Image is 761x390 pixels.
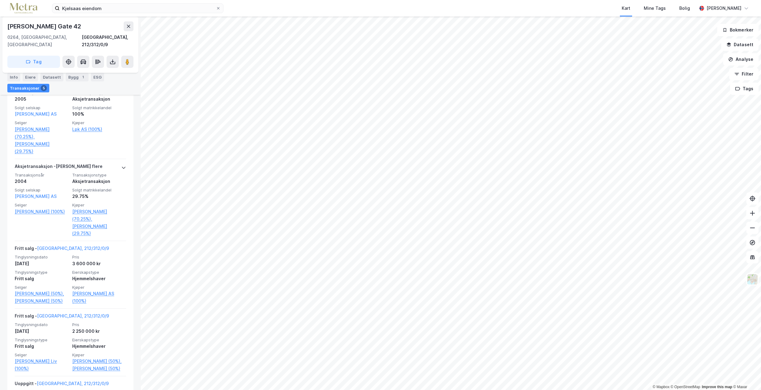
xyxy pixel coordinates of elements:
[72,285,126,290] span: Kjøper
[7,21,82,31] div: [PERSON_NAME] Gate 42
[15,194,57,199] a: [PERSON_NAME] AS
[15,202,69,208] span: Selger
[644,5,666,12] div: Mine Tags
[15,297,69,305] a: [PERSON_NAME] (50%)
[72,322,126,327] span: Pris
[80,74,86,80] div: 1
[721,39,759,51] button: Datasett
[72,110,126,118] div: 100%
[7,84,49,92] div: Transaksjoner
[37,246,109,251] a: [GEOGRAPHIC_DATA], 212/312/0/9
[15,260,69,267] div: [DATE]
[91,73,104,81] div: ESG
[15,328,69,335] div: [DATE]
[72,188,126,193] span: Solgt matrikkelandel
[15,337,69,343] span: Tinglysningstype
[72,126,126,133] a: Lpk AS (100%)
[15,178,69,185] div: 2004
[60,4,216,13] input: Søk på adresse, matrikkel, gårdeiere, leietakere eller personer
[72,328,126,335] div: 2 250 000 kr
[15,322,69,327] span: Tinglysningsdato
[15,188,69,193] span: Solgt selskap
[622,5,630,12] div: Kart
[15,95,69,103] div: 2005
[15,105,69,110] span: Solgt selskap
[717,24,759,36] button: Bokmerker
[72,270,126,275] span: Eierskapstype
[72,202,126,208] span: Kjøper
[729,68,759,80] button: Filter
[15,140,69,155] a: [PERSON_NAME] (29.75%)
[702,385,732,389] a: Improve this map
[72,193,126,200] div: 29.75%
[15,285,69,290] span: Selger
[15,275,69,282] div: Fritt salg
[72,260,126,267] div: 3 600 000 kr
[7,56,60,68] button: Tag
[72,208,126,223] a: [PERSON_NAME] (70.25%),
[679,5,690,12] div: Bolig
[15,111,57,117] a: [PERSON_NAME] AS
[72,120,126,125] span: Kjøper
[671,385,700,389] a: OpenStreetMap
[72,275,126,282] div: Hjemmelshaver
[15,290,69,297] a: [PERSON_NAME] (50%),
[72,343,126,350] div: Hjemmelshaver
[15,163,103,173] div: Aksjetransaksjon - [PERSON_NAME] flere
[82,34,133,48] div: [GEOGRAPHIC_DATA], 212/312/0/9
[730,361,761,390] iframe: Chat Widget
[72,337,126,343] span: Eierskapstype
[72,352,126,358] span: Kjøper
[72,105,126,110] span: Solgt matrikkelandel
[15,120,69,125] span: Selger
[707,5,741,12] div: [PERSON_NAME]
[10,3,37,14] img: metra-logo.256734c3b2bbffee19d4.png
[15,254,69,260] span: Tinglysningsdato
[15,380,109,390] div: Uoppgitt -
[66,73,88,81] div: Bygg
[41,85,47,91] div: 5
[723,53,759,65] button: Analyse
[72,290,126,305] a: [PERSON_NAME] AS (100%)
[7,73,20,81] div: Info
[37,313,109,318] a: [GEOGRAPHIC_DATA], 212/312/0/9
[72,365,126,372] a: [PERSON_NAME] (50%)
[15,343,69,350] div: Fritt salg
[15,126,69,140] a: [PERSON_NAME] (70.25%),
[23,73,38,81] div: Eiere
[72,178,126,185] div: Aksjetransaksjon
[37,381,109,386] a: [GEOGRAPHIC_DATA], 212/312/0/9
[653,385,669,389] a: Mapbox
[40,73,63,81] div: Datasett
[15,312,109,322] div: Fritt salg -
[747,273,758,285] img: Z
[72,223,126,237] a: [PERSON_NAME] (29.75%)
[15,245,109,254] div: Fritt salg -
[7,34,82,48] div: 0264, [GEOGRAPHIC_DATA], [GEOGRAPHIC_DATA]
[15,352,69,358] span: Selger
[72,254,126,260] span: Pris
[72,95,126,103] div: Aksjetransaksjon
[15,208,69,215] a: [PERSON_NAME] (100%)
[15,358,69,372] a: [PERSON_NAME] Liv (100%)
[15,270,69,275] span: Tinglysningstype
[15,173,69,178] span: Transaksjonsår
[72,358,126,365] a: [PERSON_NAME] (50%),
[72,173,126,178] span: Transaksjonstype
[730,83,759,95] button: Tags
[730,361,761,390] div: Kontrollprogram for chat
